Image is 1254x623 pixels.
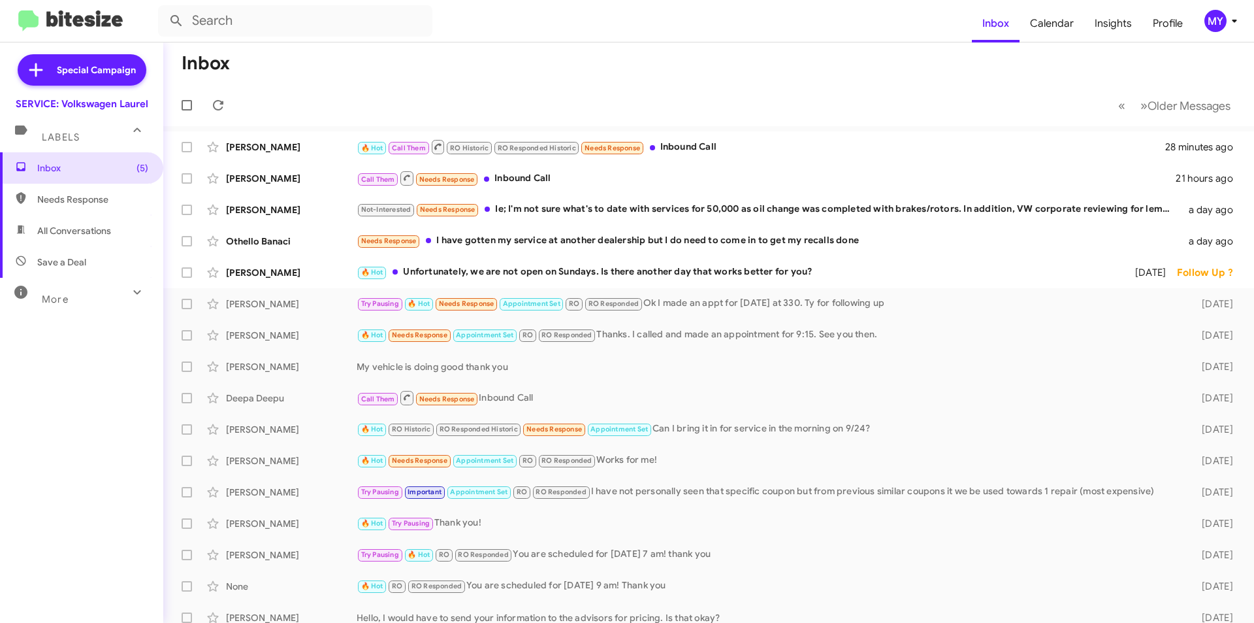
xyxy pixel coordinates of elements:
span: 🔥 Hot [361,582,383,590]
button: Next [1133,92,1238,119]
span: Call Them [361,175,395,184]
div: [DATE] [1181,423,1244,436]
span: 🔥 Hot [408,299,430,308]
span: Needs Response [392,456,447,465]
span: Important [408,488,442,496]
div: Works for me! [357,453,1181,468]
div: 28 minutes ago [1165,141,1244,154]
span: RO [569,299,579,308]
span: Try Pausing [392,519,430,528]
div: You are scheduled for [DATE] 9 am! Thank you [357,579,1181,594]
a: Insights [1084,5,1142,42]
div: [PERSON_NAME] [226,548,357,562]
span: « [1118,97,1125,114]
div: [DATE] [1181,329,1244,342]
span: Needs Response [419,175,475,184]
span: Not-Interested [361,205,411,214]
div: [DATE] [1181,297,1244,311]
span: RO Responded [458,550,508,559]
span: Needs Response [419,395,475,403]
div: [PERSON_NAME] [226,360,357,373]
a: Special Campaign [18,54,146,86]
div: [DATE] [1181,360,1244,373]
div: [DATE] [1181,454,1244,467]
div: Inbound Call [357,390,1181,406]
span: Needs Response [361,237,417,245]
span: Call Them [361,395,395,403]
div: Thank you! [357,516,1181,531]
span: Labels [42,131,80,143]
span: » [1140,97,1148,114]
div: I have gotten my service at another dealership but I do need to come in to get my recalls done [357,233,1181,248]
div: MY [1204,10,1227,32]
div: [DATE] [1181,548,1244,562]
span: RO [517,488,527,496]
span: Needs Response [439,299,494,308]
div: Deepa Deepu [226,392,357,405]
span: RO Responded [541,456,592,465]
span: RO Responded [536,488,586,496]
div: Inbound Call [357,139,1165,155]
span: 🔥 Hot [361,268,383,277]
span: Needs Response [526,425,582,433]
div: [DATE] [1181,580,1244,593]
div: [PERSON_NAME] [226,203,357,216]
div: [PERSON_NAME] [226,141,357,154]
div: [PERSON_NAME] [226,266,357,279]
span: RO Historic [450,144,489,152]
span: Needs Response [420,205,475,214]
div: Othello Banaci [226,235,357,248]
span: Needs Response [585,144,640,152]
div: a day ago [1181,203,1244,216]
span: Save a Deal [37,256,86,269]
span: RO [522,456,533,465]
span: Inbox [37,161,148,175]
div: [PERSON_NAME] [226,297,357,311]
div: None [226,580,357,593]
span: (5) [137,161,148,175]
nav: Page navigation example [1111,92,1238,119]
div: Unfortunately, we are not open on Sundays. Is there another day that works better for you? [357,265,1118,280]
h1: Inbox [182,53,230,74]
span: Appointment Set [456,331,513,339]
span: RO [522,331,533,339]
span: Appointment Set [503,299,560,308]
span: Appointment Set [590,425,648,433]
span: Older Messages [1148,99,1230,113]
span: All Conversations [37,224,111,237]
a: Inbox [972,5,1020,42]
span: RO Responded [411,582,462,590]
span: 🔥 Hot [361,144,383,152]
div: [PERSON_NAME] [226,172,357,185]
span: RO Responded Historic [440,425,518,433]
div: Thanks. I called and made an appointment for 9:15. See you then. [357,328,1181,343]
span: Try Pausing [361,488,399,496]
div: Can I bring it in for service in the morning on 9/24? [357,422,1181,437]
span: 🔥 Hot [361,456,383,465]
button: MY [1193,10,1240,32]
span: Profile [1142,5,1193,42]
a: Calendar [1020,5,1084,42]
div: 21 hours ago [1176,172,1244,185]
div: I have not personally seen that specific coupon but from previous similar coupons it we be used t... [357,484,1181,499]
div: [DATE] [1181,517,1244,530]
span: 🔥 Hot [361,425,383,433]
div: Follow Up ? [1177,266,1244,279]
div: Ok I made an appt for [DATE] at 330. Ty for following up [357,296,1181,311]
div: [PERSON_NAME] [226,486,357,499]
span: Special Campaign [57,63,136,76]
span: RO Historic [392,425,430,433]
div: a day ago [1181,235,1244,248]
span: RO Responded Historic [498,144,576,152]
div: [PERSON_NAME] [226,423,357,436]
span: 🔥 Hot [361,331,383,339]
div: [DATE] [1118,266,1177,279]
span: RO [392,582,402,590]
div: [DATE] [1181,392,1244,405]
div: Ie; I'm not sure what's to date with services for 50,000 as oil change was completed with brakes/... [357,202,1181,217]
span: Appointment Set [450,488,507,496]
div: [PERSON_NAME] [226,454,357,467]
span: 🔥 Hot [408,550,430,559]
